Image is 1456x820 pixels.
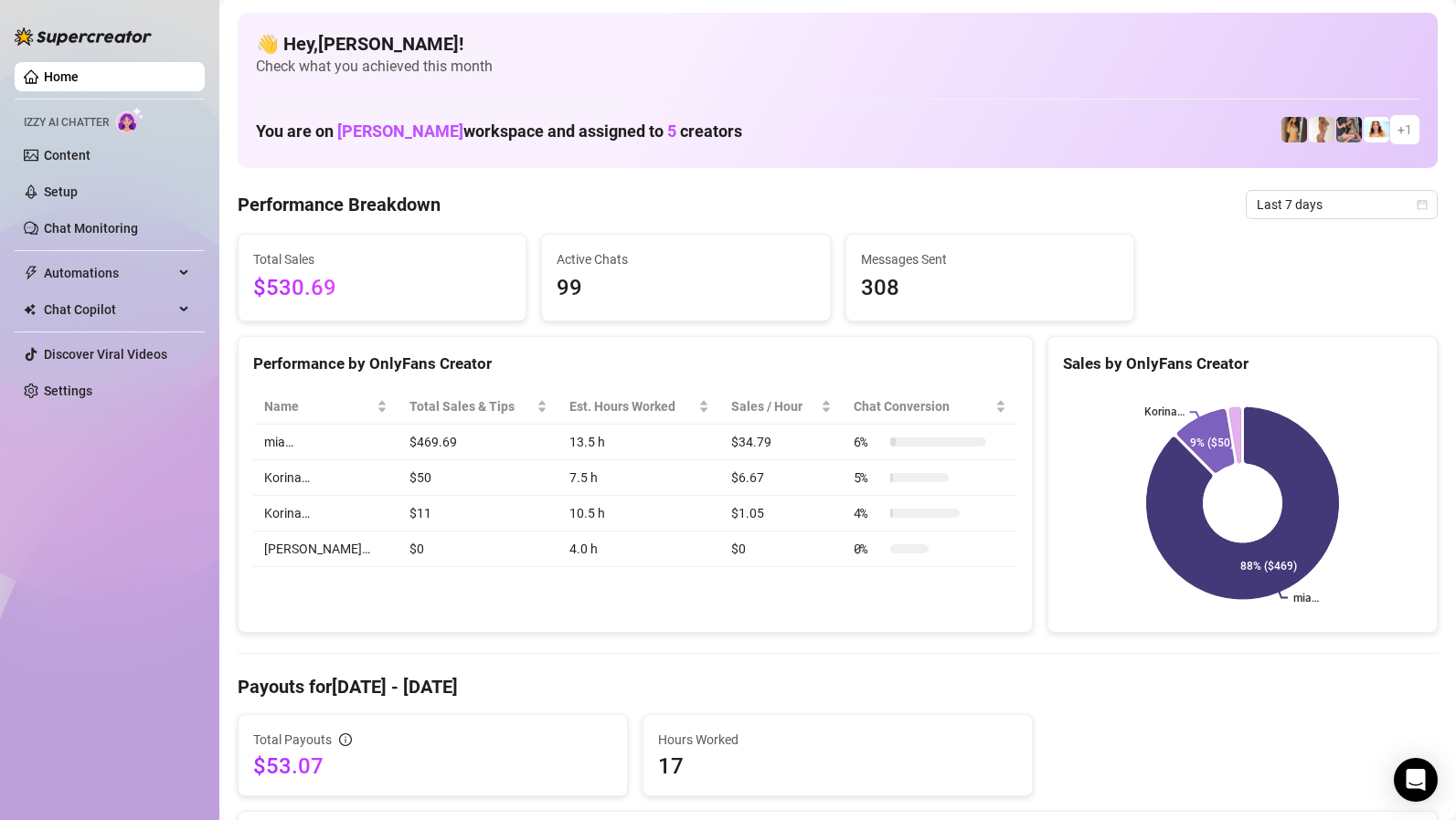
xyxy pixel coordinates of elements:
[658,752,1017,781] span: 17
[44,69,79,84] a: Home
[44,258,174,288] span: Automations
[253,425,399,460] td: mia…
[256,57,1419,77] span: Check what you achieved this month
[854,396,992,416] span: Chat Conversion
[1394,758,1438,802] div: Open Intercom Messenger
[264,396,373,416] span: Name
[24,266,38,280] span: thunderbolt
[238,674,1438,699] h4: Payouts for [DATE] - [DATE]
[44,347,167,362] a: Discover Viral Videos
[720,425,843,460] td: $34.79
[116,107,144,133] img: AI Chatter
[658,730,1017,750] span: Hours Worked
[1417,199,1428,210] span: calendar
[409,396,534,416] span: Total Sales & Tips
[1336,117,1362,142] img: Korina
[1398,120,1412,140] span: + 1
[1309,117,1334,142] img: Korina
[15,27,152,46] img: logo-BBDzfeDw.svg
[1293,592,1319,604] text: mia…
[256,121,742,142] h1: You are on workspace and assigned to creators
[1144,405,1185,418] text: Korina…
[558,496,720,531] td: 10.5 h
[399,425,559,460] td: $469.69
[854,432,883,452] span: 6 %
[238,192,441,217] h4: Performance Breakdown
[720,496,843,531] td: $1.05
[720,389,843,425] th: Sales / Hour
[339,733,352,746] span: info-circle
[854,503,883,523] span: 4 %
[399,496,559,531] td: $11
[399,460,559,496] td: $50
[253,531,399,567] td: [PERSON_NAME]…
[44,295,174,324] span: Chat Copilot
[667,121,676,141] span: 5
[44,148,90,163] a: Content
[557,249,814,269] span: Active Chats
[1063,352,1422,376] div: Sales by OnlyFans Creator
[253,730,332,750] span: Total Payouts
[720,460,843,496] td: $6.67
[24,303,36,316] img: Chat Copilot
[399,389,559,425] th: Total Sales & Tips
[253,352,1017,376] div: Performance by OnlyFans Creator
[253,460,399,496] td: Korina…
[253,389,399,425] th: Name
[720,531,843,567] td: $0
[253,496,399,531] td: Korina…
[558,425,720,460] td: 13.5 h
[569,396,695,416] div: Est. Hours Worked
[861,249,1119,269] span: Messages Sent
[337,121,463,141] span: [PERSON_NAME]
[861,271,1119,306] span: 308
[854,468,883,488] span: 5 %
[557,271,814,306] span: 99
[399,531,559,567] td: $0
[253,752,612,781] span: $53.07
[854,539,883,559] span: 0 %
[843,389,1017,425] th: Chat Conversion
[558,460,720,496] td: 7.5 h
[24,114,109,131] span: Izzy AI Chatter
[44,221,138,236] a: Chat Monitoring
[44,384,92,398] a: Settings
[731,396,817,416] span: Sales / Hour
[1364,117,1389,142] img: mia
[558,531,720,567] td: 4.0 h
[44,184,78,199] a: Setup
[256,31,1419,57] h4: 👋 Hey, [PERSON_NAME] !
[253,271,511,306] span: $530.69
[1281,117,1307,142] img: Karlea
[253,249,511,269] span: Total Sales
[1257,191,1427,218] span: Last 7 days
